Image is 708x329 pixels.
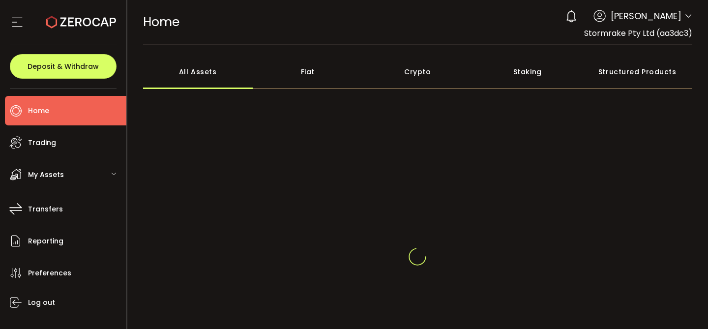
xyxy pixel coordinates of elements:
[28,63,99,70] span: Deposit & Withdraw
[363,55,473,89] div: Crypto
[584,28,692,39] span: Stormrake Pty Ltd (aa3dc3)
[253,55,363,89] div: Fiat
[28,234,63,248] span: Reporting
[28,136,56,150] span: Trading
[611,9,681,23] span: [PERSON_NAME]
[583,55,693,89] div: Structured Products
[28,104,49,118] span: Home
[28,202,63,216] span: Transfers
[472,55,583,89] div: Staking
[143,55,253,89] div: All Assets
[143,13,179,30] span: Home
[28,296,55,310] span: Log out
[28,168,64,182] span: My Assets
[10,54,117,79] button: Deposit & Withdraw
[28,266,71,280] span: Preferences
